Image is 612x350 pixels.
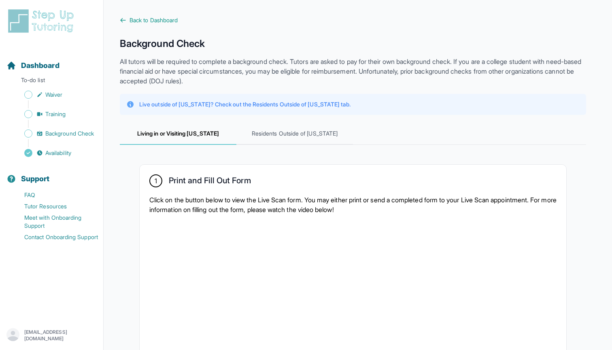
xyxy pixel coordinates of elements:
span: Residents Outside of [US_STATE] [236,123,353,145]
p: All tutors will be required to complete a background check. Tutors are asked to pay for their own... [120,57,586,86]
p: To-do list [3,76,100,87]
a: Availability [6,147,103,159]
p: Live outside of [US_STATE]? Check out the Residents Outside of [US_STATE] tab. [139,100,351,108]
span: Support [21,173,50,185]
p: [EMAIL_ADDRESS][DOMAIN_NAME] [24,329,97,342]
span: Availability [45,149,71,157]
button: Support [3,160,100,188]
h1: Background Check [120,37,586,50]
a: Background Check [6,128,103,139]
a: Tutor Resources [6,201,103,212]
a: Meet with Onboarding Support [6,212,103,231]
nav: Tabs [120,123,586,145]
span: Training [45,110,66,118]
p: Click on the button below to view the Live Scan form. You may either print or send a completed fo... [149,195,557,214]
a: Training [6,108,103,120]
a: Dashboard [6,60,59,71]
img: logo [6,8,79,34]
span: Waiver [45,91,62,99]
button: Dashboard [3,47,100,74]
a: Back to Dashboard [120,16,586,24]
span: Background Check [45,129,94,138]
a: Contact Onboarding Support [6,231,103,243]
span: 1 [155,176,157,186]
a: Waiver [6,89,103,100]
h2: Print and Fill Out Form [169,176,251,189]
span: Dashboard [21,60,59,71]
span: Back to Dashboard [130,16,178,24]
a: FAQ [6,189,103,201]
button: [EMAIL_ADDRESS][DOMAIN_NAME] [6,328,97,343]
span: Living in or Visiting [US_STATE] [120,123,236,145]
